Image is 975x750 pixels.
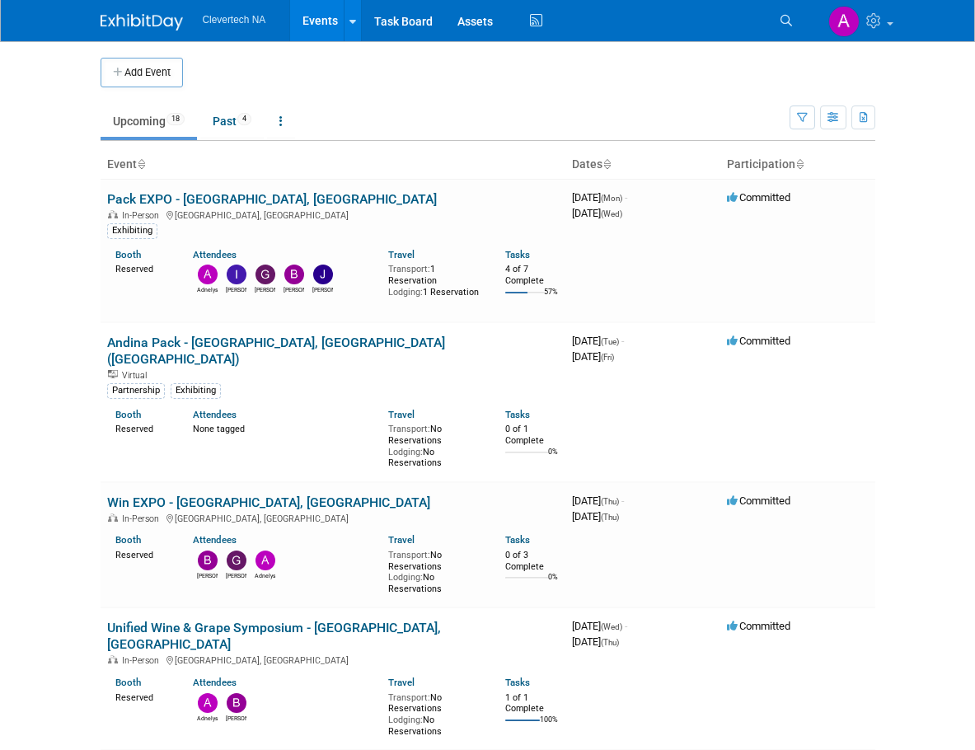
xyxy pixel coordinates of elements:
[284,265,304,284] img: Beth Zarnick-Duffy
[197,713,218,723] div: Adnelys Hernandez
[572,350,614,363] span: [DATE]
[227,265,246,284] img: Ildiko Nyeste
[727,620,790,632] span: Committed
[505,249,530,260] a: Tasks
[101,105,197,137] a: Upcoming18
[193,409,237,420] a: Attendees
[227,693,246,713] img: Beth Zarnick-Duffy
[388,287,423,298] span: Lodging:
[572,191,627,204] span: [DATE]
[544,288,558,310] td: 57%
[565,151,720,179] th: Dates
[828,6,860,37] img: Adnelys Hernandez
[226,570,246,580] div: Giorgio Zanardi
[388,260,480,298] div: 1 Reservation 1 Reservation
[101,151,565,179] th: Event
[107,620,441,652] a: Unified Wine & Grape Symposium - [GEOGRAPHIC_DATA], [GEOGRAPHIC_DATA]
[115,677,141,688] a: Booth
[572,635,619,648] span: [DATE]
[107,335,445,367] a: Andina Pack - [GEOGRAPHIC_DATA], [GEOGRAPHIC_DATA] ([GEOGRAPHIC_DATA])
[601,638,619,647] span: (Thu)
[720,151,875,179] th: Participation
[193,249,237,260] a: Attendees
[727,335,790,347] span: Committed
[505,409,530,420] a: Tasks
[388,264,430,274] span: Transport:
[548,573,558,595] td: 0%
[101,14,183,30] img: ExhibitDay
[101,58,183,87] button: Add Event
[601,513,619,522] span: (Thu)
[388,420,480,469] div: No Reservations No Reservations
[107,208,559,221] div: [GEOGRAPHIC_DATA], [GEOGRAPHIC_DATA]
[601,497,619,506] span: (Thu)
[115,249,141,260] a: Booth
[388,692,430,703] span: Transport:
[572,495,624,507] span: [DATE]
[572,620,627,632] span: [DATE]
[540,715,558,738] td: 100%
[115,689,169,704] div: Reserved
[107,495,430,510] a: Win EXPO - [GEOGRAPHIC_DATA], [GEOGRAPHIC_DATA]
[388,677,415,688] a: Travel
[122,655,164,666] span: In-Person
[388,689,480,738] div: No Reservations No Reservations
[115,420,169,435] div: Reserved
[107,223,157,238] div: Exhibiting
[107,653,559,666] div: [GEOGRAPHIC_DATA], [GEOGRAPHIC_DATA]
[107,511,559,524] div: [GEOGRAPHIC_DATA], [GEOGRAPHIC_DATA]
[198,265,218,284] img: Adnelys Hernandez
[226,284,246,294] div: Ildiko Nyeste
[388,572,423,583] span: Lodging:
[203,14,266,26] span: Clevertech NA
[122,370,152,381] span: Virtual
[197,284,218,294] div: Adnelys Hernandez
[388,447,423,457] span: Lodging:
[505,424,559,446] div: 0 of 1 Complete
[255,551,275,570] img: Adnelys Hernandez
[193,420,376,435] div: None tagged
[226,713,246,723] div: Beth Zarnick-Duffy
[601,353,614,362] span: (Fri)
[255,570,275,580] div: Adnelys Hernandez
[388,249,415,260] a: Travel
[625,191,627,204] span: -
[388,424,430,434] span: Transport:
[625,620,627,632] span: -
[548,448,558,470] td: 0%
[122,513,164,524] span: In-Person
[255,284,275,294] div: Giorgio Zanardi
[601,194,622,203] span: (Mon)
[108,513,118,522] img: In-Person Event
[572,207,622,219] span: [DATE]
[388,550,430,560] span: Transport:
[193,677,237,688] a: Attendees
[601,337,619,346] span: (Tue)
[171,383,221,398] div: Exhibiting
[107,383,165,398] div: Partnership
[193,534,237,546] a: Attendees
[388,534,415,546] a: Travel
[115,534,141,546] a: Booth
[388,409,415,420] a: Travel
[115,260,169,275] div: Reserved
[505,534,530,546] a: Tasks
[108,370,118,378] img: Virtual Event
[313,265,333,284] img: Jean St-Martin
[137,157,145,171] a: Sort by Event Name
[505,550,559,572] div: 0 of 3 Complete
[727,191,790,204] span: Committed
[198,693,218,713] img: Adnelys Hernandez
[601,209,622,218] span: (Wed)
[197,570,218,580] div: Beth Zarnick-Duffy
[572,510,619,523] span: [DATE]
[166,113,185,125] span: 18
[601,622,622,631] span: (Wed)
[505,264,559,286] div: 4 of 7 Complete
[388,546,480,595] div: No Reservations No Reservations
[198,551,218,570] img: Beth Zarnick-Duffy
[602,157,611,171] a: Sort by Start Date
[200,105,264,137] a: Past4
[621,335,624,347] span: -
[227,551,246,570] img: Giorgio Zanardi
